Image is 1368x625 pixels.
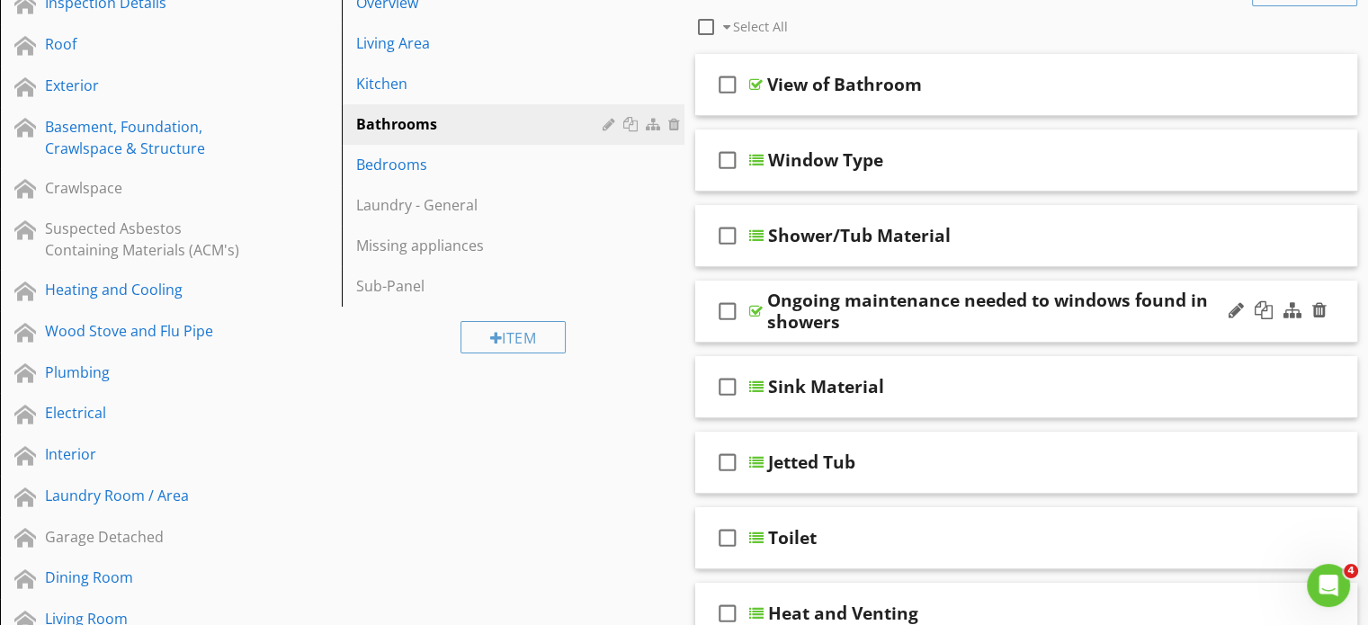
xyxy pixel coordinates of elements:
span: 4 [1344,564,1358,578]
div: Exterior [45,75,256,96]
div: Jetted Tub [768,451,855,473]
div: Plumbing [45,362,256,383]
div: Bedrooms [356,154,607,175]
i: check_box_outline_blank [713,516,742,559]
div: Missing appliances [356,235,607,256]
div: Laundry - General [356,194,607,216]
div: Sub-Panel [356,275,607,297]
div: Laundry Room / Area [45,485,256,506]
div: Toilet [768,527,817,549]
div: Window Type [768,149,883,171]
div: Basement, Foundation, Crawlspace & Structure [45,116,256,159]
div: Ongoing maintenance needed to windows found in showers [767,290,1237,333]
div: Electrical [45,402,256,424]
div: Heating and Cooling [45,279,256,300]
div: Bathrooms [356,113,607,135]
i: check_box_outline_blank [713,365,742,408]
div: Roof [45,33,256,55]
div: Crawlspace [45,177,256,199]
span: Select All [733,18,788,35]
i: check_box_outline_blank [713,63,742,106]
div: Wood Stove and Flu Pipe [45,320,256,342]
div: Suspected Asbestos Containing Materials (ACM's) [45,218,256,261]
iframe: Intercom live chat [1307,564,1350,607]
div: Kitchen [356,73,607,94]
i: check_box_outline_blank [713,138,742,182]
i: check_box_outline_blank [713,441,742,484]
div: Heat and Venting [768,603,918,624]
i: check_box_outline_blank [713,290,742,333]
i: check_box_outline_blank [713,214,742,257]
div: Interior [45,443,256,465]
div: Item [460,321,567,353]
div: Sink Material [768,376,884,397]
div: View of Bathroom [767,74,922,95]
div: Dining Room [45,567,256,588]
div: Garage Detached [45,526,256,548]
div: Living Area [356,32,607,54]
div: Shower/Tub Material [768,225,951,246]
